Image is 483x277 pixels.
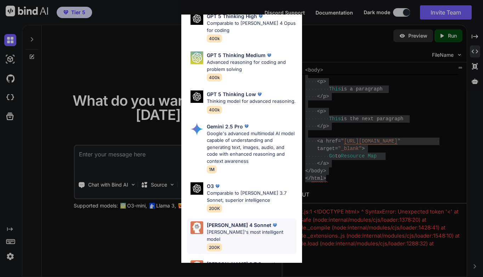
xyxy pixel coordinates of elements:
[207,73,222,82] span: 400k
[207,123,243,130] p: Gemini 2.5 Pro
[191,182,203,195] img: Pick Models
[207,190,296,204] p: Comparable to [PERSON_NAME] 3.7 Sonnet, superior intelligence
[191,260,203,273] img: Pick Models
[207,229,296,243] p: [PERSON_NAME]'s most intelligent model
[266,52,273,59] img: premium
[243,123,250,130] img: premium
[207,90,256,98] p: GPT 5 Thinking Low
[207,59,296,73] p: Advanced reasoning for coding and problem solving
[191,51,203,64] img: Pick Models
[207,221,271,229] p: [PERSON_NAME] 4 Sonnet
[207,106,222,114] span: 400k
[191,90,203,103] img: Pick Models
[207,204,222,212] span: 200K
[207,20,296,34] p: Comparable to [PERSON_NAME] 4 Opus for coding
[207,165,217,173] span: 1M
[207,51,266,59] p: GPT 5 Thinking Medium
[256,91,263,98] img: premium
[207,260,289,275] p: [PERSON_NAME] 3.7 Sonnet (Anthropic)
[191,12,203,25] img: Pick Models
[257,13,264,20] img: premium
[207,98,296,105] p: Thinking model for advanced reasoning.
[207,12,257,20] p: GPT 5 Thinking High
[207,182,214,190] p: O3
[191,221,203,234] img: Pick Models
[207,243,222,251] span: 200K
[271,222,278,229] img: premium
[207,130,296,165] p: Google's advanced multimodal AI model capable of understanding and generating text, images, audio...
[191,123,203,135] img: Pick Models
[214,183,221,190] img: premium
[207,34,222,43] span: 400k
